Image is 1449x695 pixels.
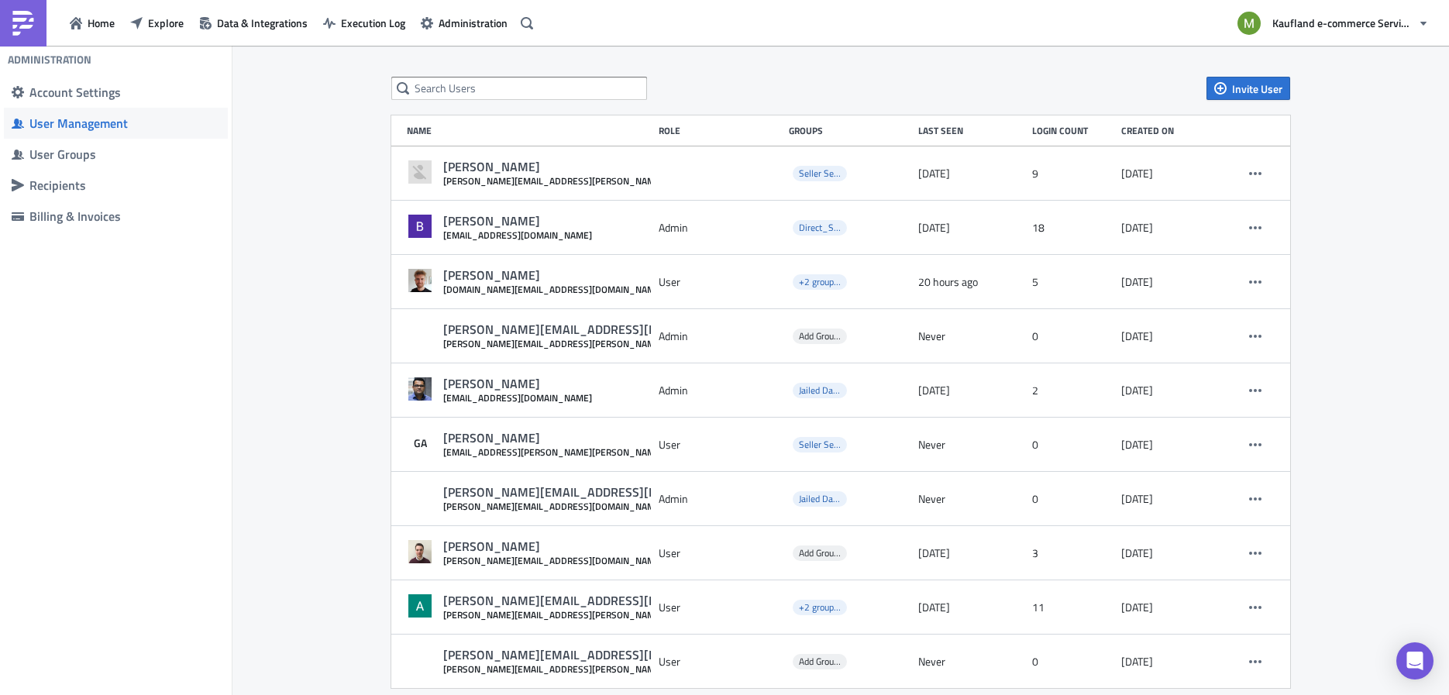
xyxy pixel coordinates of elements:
span: Add Groups [799,654,843,669]
span: Invite User [1232,81,1282,97]
div: 0 [1032,431,1113,459]
img: Avatar [407,593,433,619]
div: 5 [1032,268,1113,296]
img: PushMetrics [11,11,36,36]
div: Last Seen [918,125,1024,136]
span: Add Groups [793,654,847,669]
span: Add Groups [793,329,847,344]
div: 0 [1032,485,1113,513]
div: 11 [1032,594,1113,621]
div: GA [407,430,433,456]
time: 2023-08-28T10:17:27.139782 [1121,655,1153,669]
span: +2 groups: FBK, Jailed Dataset [799,274,917,289]
button: Explore [122,11,191,35]
div: Name [407,125,651,136]
img: Avatar [1236,10,1262,36]
div: [PERSON_NAME][EMAIL_ADDRESS][DOMAIN_NAME] [443,501,742,512]
button: Home [62,11,122,35]
div: User Management [29,115,220,131]
time: 2025-09-22T14:23:42.865326 [918,275,978,289]
div: User Groups [29,146,220,162]
div: [EMAIL_ADDRESS][DOMAIN_NAME] [443,229,592,241]
div: 3 [1032,539,1113,567]
div: User [659,648,781,676]
button: Administration [413,11,515,35]
span: +2 groups: Seller Service KPI, MPC Team [799,600,959,614]
time: 2023-08-28T10:17:27.030694 [1121,546,1153,560]
div: [PERSON_NAME] [443,159,735,175]
span: Data & Integrations [217,15,308,31]
div: [DOMAIN_NAME][EMAIL_ADDRESS][DOMAIN_NAME] [443,284,663,295]
time: 2025-09-15T05:52:29.591886 [918,384,950,397]
div: User [659,539,781,567]
div: User [659,431,781,459]
span: Explore [148,15,184,31]
span: Administration [439,15,508,31]
div: [PERSON_NAME][EMAIL_ADDRESS][DOMAIN_NAME] [443,484,742,501]
time: 2023-08-28T10:17:26.899260 [1121,384,1153,397]
div: 18 [1032,214,1113,242]
span: Seller Service KPI [793,437,847,452]
div: [PERSON_NAME][EMAIL_ADDRESS][PERSON_NAME][DOMAIN_NAME] [443,322,838,338]
span: Execution Log [341,15,405,31]
time: 2023-08-28T10:17:26.928639 [1121,438,1153,452]
time: 2023-08-28T10:17:27.114706 [1121,600,1153,614]
div: [PERSON_NAME] [443,267,663,284]
time: 2025-09-22T09:12:32.678543 [918,600,950,614]
div: Admin [659,214,781,242]
img: Avatar [407,159,433,185]
div: [PERSON_NAME][EMAIL_ADDRESS][PERSON_NAME][DOMAIN_NAME] [443,647,838,663]
div: 0 [1032,648,1113,676]
time: 2023-06-01T14:28:18.800180 [1121,167,1153,181]
div: Role [659,125,781,136]
div: [EMAIL_ADDRESS][DOMAIN_NAME] [443,392,592,404]
div: [PERSON_NAME][EMAIL_ADDRESS][PERSON_NAME][DOMAIN_NAME] [443,338,838,349]
div: [EMAIL_ADDRESS][PERSON_NAME][PERSON_NAME][DOMAIN_NAME] [443,446,735,458]
a: Data & Integrations [191,11,315,35]
span: Seller Service KPI [793,166,847,181]
img: Avatar [407,376,433,402]
time: 2025-08-28T13:47:28.255623 [918,221,950,235]
span: Home [88,15,115,31]
time: 2025-07-03T12:16:35.404471 [918,546,950,560]
div: [PERSON_NAME] [443,430,735,446]
span: Kaufland e-commerce Services GmbH & Co. KG [1272,15,1412,31]
time: 2023-08-28T10:17:27.001001 [1121,492,1153,506]
div: 9 [1032,160,1113,188]
div: Created on [1121,125,1219,136]
span: Add Groups [793,545,847,561]
div: Never [918,485,1024,513]
span: Add Groups [799,329,843,343]
span: Direct_Sales [793,220,847,236]
div: [PERSON_NAME] [443,376,592,392]
div: User [659,268,781,296]
a: Execution Log [315,11,413,35]
button: Invite User [1206,77,1290,100]
div: [PERSON_NAME] [443,538,663,555]
div: Groups [789,125,911,136]
h4: Administration [8,53,91,67]
span: Seller Service KPI [799,166,868,181]
div: [PERSON_NAME][EMAIL_ADDRESS][PERSON_NAME][DOMAIN_NAME] [443,663,838,675]
div: [PERSON_NAME][EMAIL_ADDRESS][PERSON_NAME][DOMAIN_NAME] [443,593,838,609]
div: User [659,594,781,621]
span: Jailed Dataset [793,383,847,398]
time: 2023-08-28T10:17:26.810543 [1121,275,1153,289]
span: Seller Service KPI [799,437,868,452]
span: Jailed Dataset [793,491,847,507]
time: 2023-06-19T22:12:12.265903 [1121,221,1153,235]
div: Never [918,431,1024,459]
div: Never [918,322,1024,350]
div: Open Intercom Messenger [1396,642,1434,680]
div: [PERSON_NAME][EMAIL_ADDRESS][PERSON_NAME][DOMAIN_NAME] [443,609,838,621]
span: Jailed Dataset [799,383,853,397]
div: Login Count [1032,125,1113,136]
div: Admin [659,485,781,513]
span: +2 groups: FBK, Jailed Dataset [793,274,847,290]
div: Billing & Invoices [29,208,220,224]
time: 2023-06-20T07:30:23.808925 [918,167,950,181]
div: 0 [1032,322,1113,350]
